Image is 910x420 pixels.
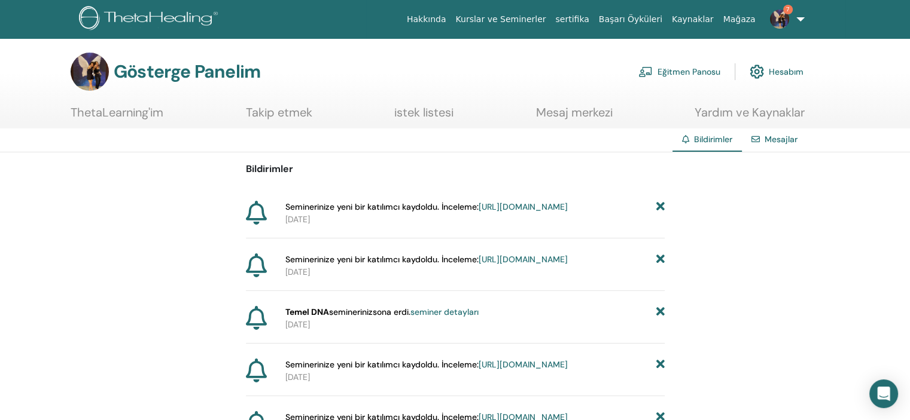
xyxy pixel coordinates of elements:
a: sertifika [550,8,594,30]
a: Mesaj merkezi [536,105,613,128]
a: istek listesi [394,105,454,128]
div: Intercom Messenger'ı açın [869,379,898,408]
a: Kaynaklar [667,8,719,30]
img: logo.png [79,6,222,33]
font: Mağaza [723,14,755,24]
a: ThetaLearning'im [71,105,163,128]
font: Kurslar ve Seminerler [455,14,546,24]
a: Kurslar ve Seminerler [451,8,550,30]
img: default.jpg [71,53,109,91]
a: Hesabım [750,59,804,85]
font: sona erdi. [373,306,410,317]
font: Bildirimler [246,163,293,175]
font: Seminerinize yeni bir katılımcı kaydoldu. İnceleme: [285,359,479,370]
font: sertifika [555,14,589,24]
font: Temel DNA [285,306,329,317]
img: default.jpg [770,10,789,29]
font: Yardım ve Kaynaklar [695,105,805,120]
font: Bildirimler [694,134,732,145]
font: [DATE] [285,266,310,277]
a: Hakkında [402,8,451,30]
a: Eğitmen Panosu [638,59,720,85]
a: Takip etmek [246,105,312,128]
font: istek listesi [394,105,454,120]
a: Başarı Öyküleri [594,8,667,30]
font: Kaynaklar [672,14,714,24]
img: cog.svg [750,62,764,82]
font: Seminerinize yeni bir katılımcı kaydoldu. İnceleme: [285,254,479,265]
font: semineriniz [329,306,373,317]
font: Mesaj merkezi [536,105,613,120]
font: [DATE] [285,372,310,382]
a: seminer detayları [410,306,479,317]
font: Eğitmen Panosu [658,67,720,78]
font: Takip etmek [246,105,312,120]
font: 7 [786,5,789,13]
font: Seminerinize yeni bir katılımcı kaydoldu. İnceleme: [285,201,479,212]
a: [URL][DOMAIN_NAME] [479,201,568,212]
a: Mesajlar [765,134,798,145]
font: [DATE] [285,319,310,330]
a: Yardım ve Kaynaklar [695,105,805,128]
a: Mağaza [718,8,760,30]
a: [URL][DOMAIN_NAME] [479,254,568,265]
font: Hesabım [769,67,804,78]
font: [DATE] [285,214,310,225]
font: Başarı Öyküleri [599,14,662,24]
font: ThetaLearning'im [71,105,163,120]
font: Hakkında [407,14,446,24]
a: [URL][DOMAIN_NAME] [479,359,568,370]
font: Gösterge Panelim [114,60,260,83]
img: chalkboard-teacher.svg [638,66,653,77]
